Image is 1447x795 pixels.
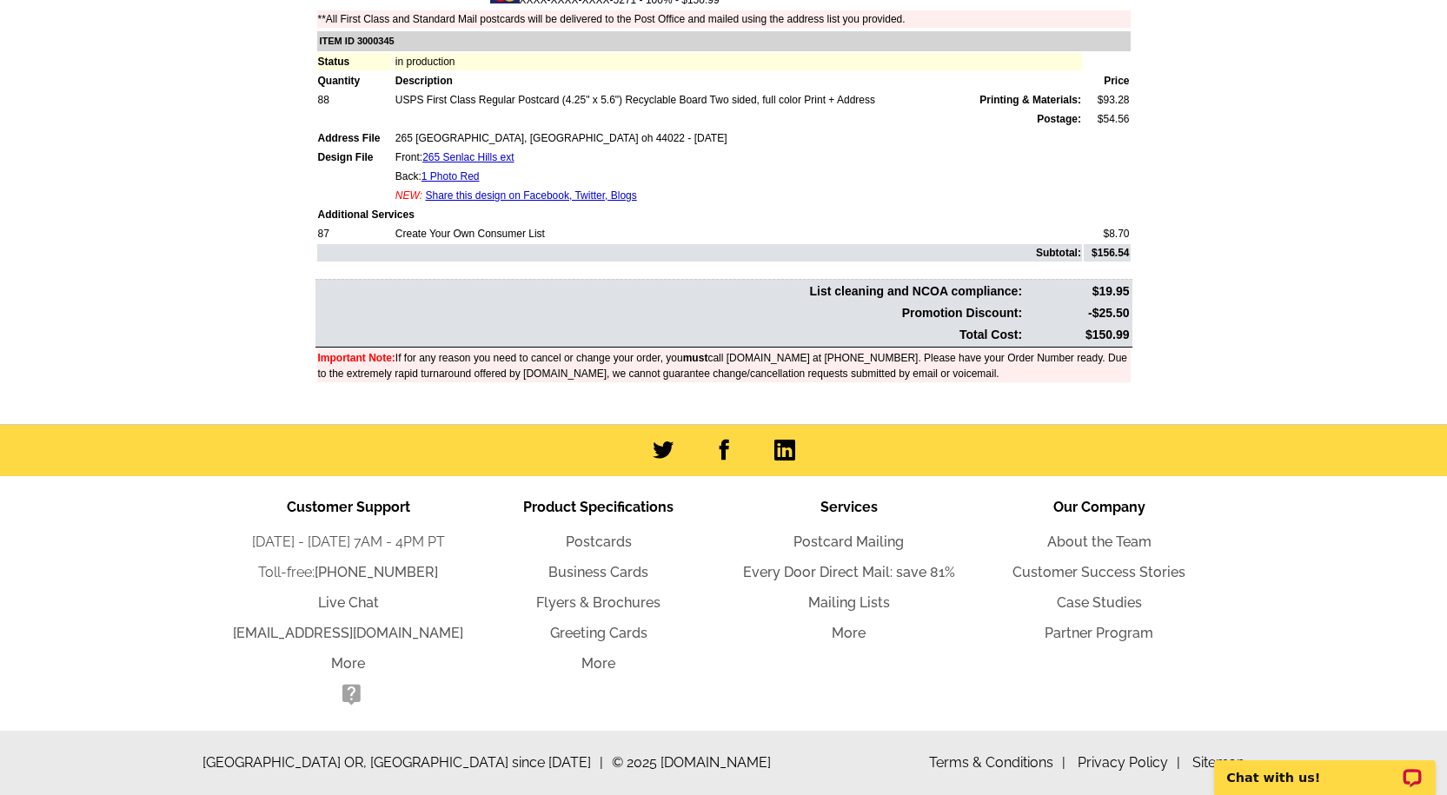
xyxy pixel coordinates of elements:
[395,168,1082,185] td: Back:
[317,349,1131,382] td: If for any reason you need to cancel or change your order, you call [DOMAIN_NAME] at [PHONE_NUMBE...
[1037,113,1081,125] strong: Postage:
[1012,564,1185,580] a: Customer Success Stories
[581,655,615,672] a: More
[1084,91,1131,109] td: $93.28
[612,752,771,773] span: © 2025 [DOMAIN_NAME]
[421,170,480,182] a: 1 Photo Red
[1078,754,1180,771] a: Privacy Policy
[331,655,365,672] a: More
[315,564,438,580] a: [PHONE_NUMBER]
[318,594,379,611] a: Live Chat
[1047,533,1152,550] a: About the Team
[395,72,1082,89] td: Description
[317,53,393,70] td: Status
[317,31,1131,51] td: ITEM ID 3000345
[979,92,1081,108] span: Printing & Materials:
[233,625,463,641] a: [EMAIL_ADDRESS][DOMAIN_NAME]
[317,244,1082,262] td: Subtotal:
[317,91,393,109] td: 88
[395,225,1082,242] td: Create Your Own Consumer List
[550,625,647,641] a: Greeting Cards
[523,499,674,515] span: Product Specifications
[422,151,514,163] a: 265 Senlac Hills ext
[1192,754,1245,771] a: Sitemap
[1057,594,1142,611] a: Case Studies
[1025,303,1130,323] td: -$25.50
[1203,740,1447,795] iframe: LiveChat chat widget
[317,10,1131,28] td: **All First Class and Standard Mail postcards will be delivered to the Post Office and mailed usi...
[287,499,410,515] span: Customer Support
[808,594,890,611] a: Mailing Lists
[1084,244,1131,262] td: $156.54
[1053,499,1145,515] span: Our Company
[395,129,1082,147] td: 265 [GEOGRAPHIC_DATA], [GEOGRAPHIC_DATA] oh 44022 - [DATE]
[395,149,1082,166] td: Front:
[1025,282,1130,301] td: $19.95
[566,533,632,550] a: Postcards
[820,499,878,515] span: Services
[317,129,393,147] td: Address File
[395,91,1082,109] td: USPS First Class Regular Postcard (4.25" x 5.6") Recyclable Board Two sided, full color Print + A...
[832,625,866,641] a: More
[317,282,1024,301] td: List cleaning and NCOA compliance:
[425,189,636,202] a: Share this design on Facebook, Twitter, Blogs
[1025,325,1130,345] td: $150.99
[317,72,393,89] td: Quantity
[317,149,393,166] td: Design File
[929,754,1065,771] a: Terms & Conditions
[223,532,474,553] li: [DATE] - [DATE] 7AM - 4PM PT
[317,225,393,242] td: 87
[536,594,660,611] a: Flyers & Brochures
[317,206,1131,223] td: Additional Services
[223,562,474,583] li: Toll-free:
[317,325,1024,345] td: Total Cost:
[1045,625,1153,641] a: Partner Program
[1084,110,1131,128] td: $54.56
[202,752,603,773] span: [GEOGRAPHIC_DATA] OR, [GEOGRAPHIC_DATA] since [DATE]
[1084,225,1131,242] td: $8.70
[395,189,422,202] span: NEW:
[317,303,1024,323] td: Promotion Discount:
[1084,72,1131,89] td: Price
[318,352,395,364] font: Important Note:
[793,533,904,550] a: Postcard Mailing
[683,352,708,364] b: must
[743,564,955,580] a: Every Door Direct Mail: save 81%
[548,564,648,580] a: Business Cards
[395,53,1082,70] td: in production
